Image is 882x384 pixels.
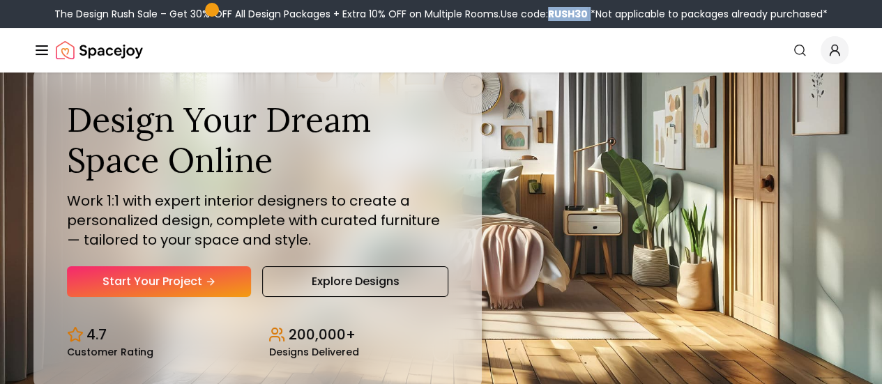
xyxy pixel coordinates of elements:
[54,7,828,21] div: The Design Rush Sale – Get 30% OFF All Design Packages + Extra 10% OFF on Multiple Rooms.
[56,36,143,64] img: Spacejoy Logo
[56,36,143,64] a: Spacejoy
[67,191,448,249] p: Work 1:1 with expert interior designers to create a personalized design, complete with curated fu...
[262,266,448,297] a: Explore Designs
[86,325,107,344] p: 4.7
[33,28,849,72] nav: Global
[548,7,588,21] b: RUSH30
[67,347,153,357] small: Customer Rating
[67,266,251,297] a: Start Your Project
[501,7,588,21] span: Use code:
[67,100,448,180] h1: Design Your Dream Space Online
[67,314,448,357] div: Design stats
[288,325,355,344] p: 200,000+
[588,7,828,21] span: *Not applicable to packages already purchased*
[268,347,358,357] small: Designs Delivered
